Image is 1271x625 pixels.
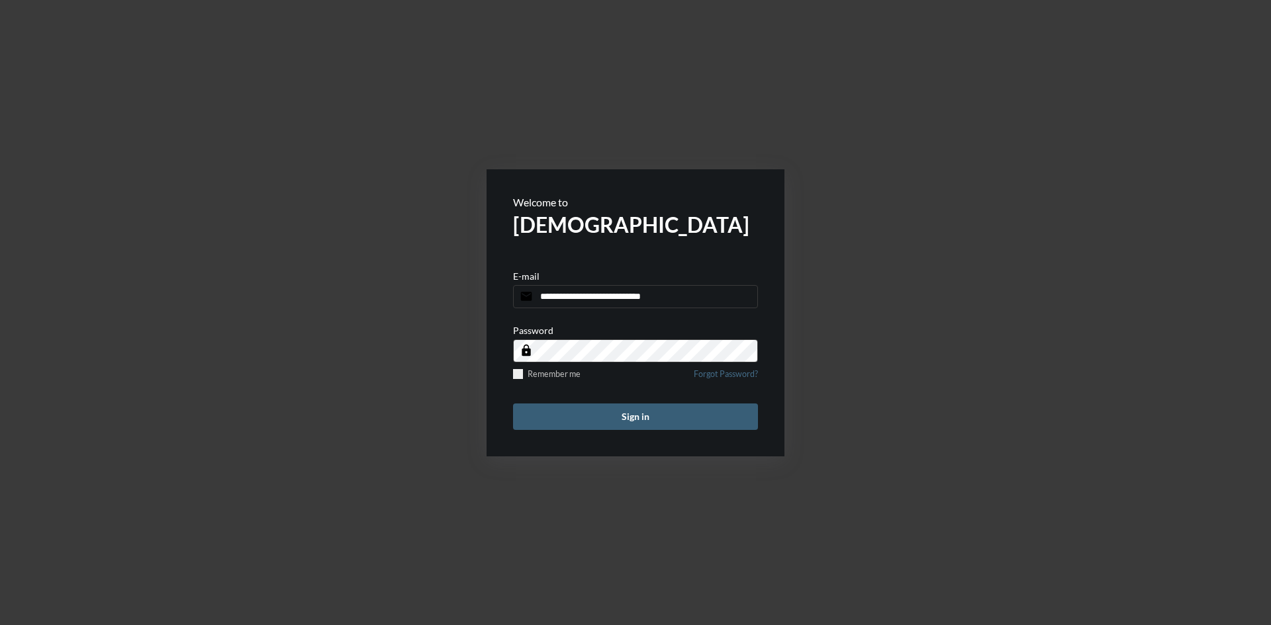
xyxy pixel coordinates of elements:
[513,369,581,379] label: Remember me
[513,403,758,430] button: Sign in
[513,212,758,237] h2: [DEMOGRAPHIC_DATA]
[513,325,553,336] p: Password
[513,196,758,208] p: Welcome to
[513,271,540,282] p: E-mail
[694,369,758,387] a: Forgot Password?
